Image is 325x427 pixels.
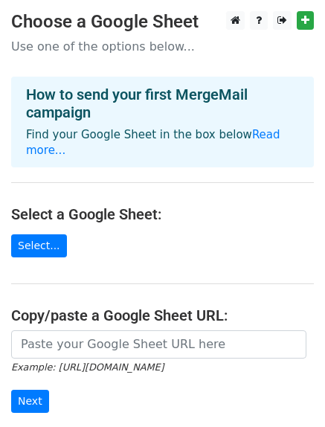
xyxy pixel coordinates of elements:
[11,205,314,223] h4: Select a Google Sheet:
[11,306,314,324] h4: Copy/paste a Google Sheet URL:
[11,390,49,413] input: Next
[11,362,164,373] small: Example: [URL][DOMAIN_NAME]
[11,234,67,257] a: Select...
[26,86,299,121] h4: How to send your first MergeMail campaign
[11,11,314,33] h3: Choose a Google Sheet
[26,127,299,158] p: Find your Google Sheet in the box below
[11,39,314,54] p: Use one of the options below...
[26,128,280,157] a: Read more...
[11,330,306,359] input: Paste your Google Sheet URL here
